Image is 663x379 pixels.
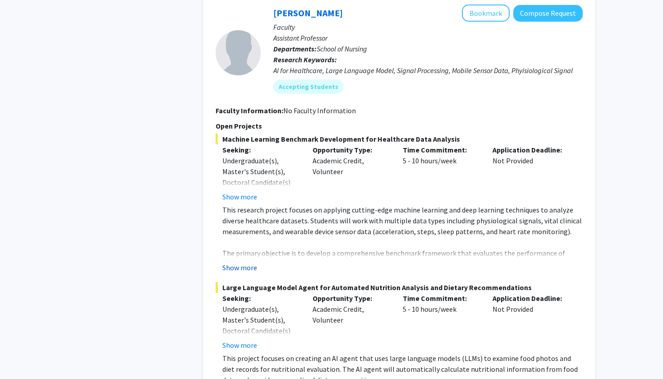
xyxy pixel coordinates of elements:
[283,106,356,115] span: No Faculty Information
[313,144,389,155] p: Opportunity Type:
[216,134,583,144] span: Machine Learning Benchmark Development for Healthcare Data Analysis
[7,338,38,372] iframe: Chat
[317,44,367,53] span: School of Nursing
[222,155,299,209] div: Undergraduate(s), Master's Student(s), Doctoral Candidate(s) (PhD, MD, DMD, PharmD, etc.)
[462,5,510,22] button: Add Runze Yan to Bookmarks
[306,293,396,351] div: Academic Credit, Volunteer
[396,293,486,351] div: 5 - 10 hours/week
[222,204,583,237] p: This research project focuses on applying cutting-edge machine learning and deep learning techniq...
[273,65,583,76] div: AI for Healthcare, Large Language Model, Signal Processing, Mobile Sensor Data, Phyisiological Si...
[273,32,583,43] p: Assistant Professor
[222,293,299,304] p: Seeking:
[216,282,583,293] span: Large Language Model Agent for Automated Nutrition Analysis and Dietary Recommendations
[403,144,479,155] p: Time Commitment:
[273,7,343,18] a: [PERSON_NAME]
[273,55,337,64] b: Research Keywords:
[216,106,283,115] b: Faculty Information:
[273,79,344,94] mat-chip: Accepting Students
[273,44,317,53] b: Departments:
[222,340,257,351] button: Show more
[486,144,576,202] div: Not Provided
[493,293,569,304] p: Application Deadline:
[222,191,257,202] button: Show more
[222,248,583,291] p: The primary objective is to develop a comprehensive benchmark framework that evaluates the perfor...
[513,5,583,22] button: Compose Request to Runze Yan
[222,304,299,358] div: Undergraduate(s), Master's Student(s), Doctoral Candidate(s) (PhD, MD, DMD, PharmD, etc.)
[222,262,257,273] button: Show more
[306,144,396,202] div: Academic Credit, Volunteer
[313,293,389,304] p: Opportunity Type:
[216,120,583,131] p: Open Projects
[403,293,479,304] p: Time Commitment:
[493,144,569,155] p: Application Deadline:
[222,144,299,155] p: Seeking:
[396,144,486,202] div: 5 - 10 hours/week
[486,293,576,351] div: Not Provided
[273,22,583,32] p: Faculty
